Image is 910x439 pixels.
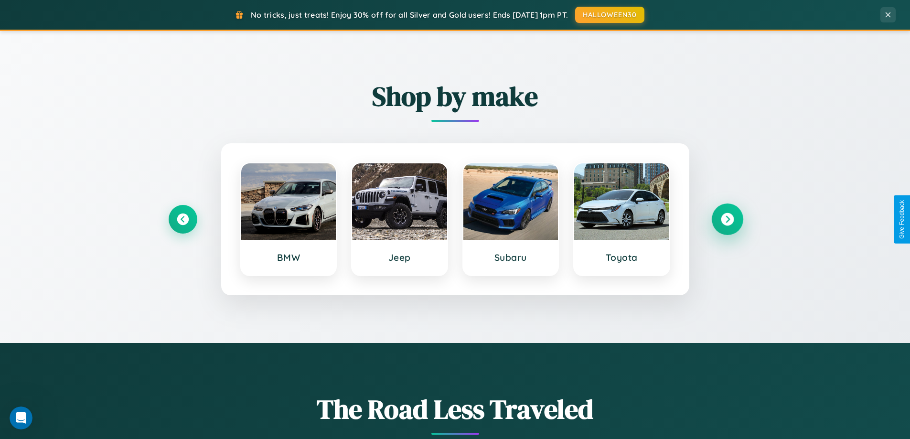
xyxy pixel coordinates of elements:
h2: Shop by make [169,78,742,115]
h3: Subaru [473,252,549,263]
h3: BMW [251,252,327,263]
h3: Toyota [584,252,660,263]
div: Give Feedback [899,200,905,239]
h1: The Road Less Traveled [169,391,742,428]
button: HALLOWEEN30 [575,7,644,23]
span: No tricks, just treats! Enjoy 30% off for all Silver and Gold users! Ends [DATE] 1pm PT. [251,10,568,20]
h3: Jeep [362,252,438,263]
iframe: Intercom live chat [10,407,32,429]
